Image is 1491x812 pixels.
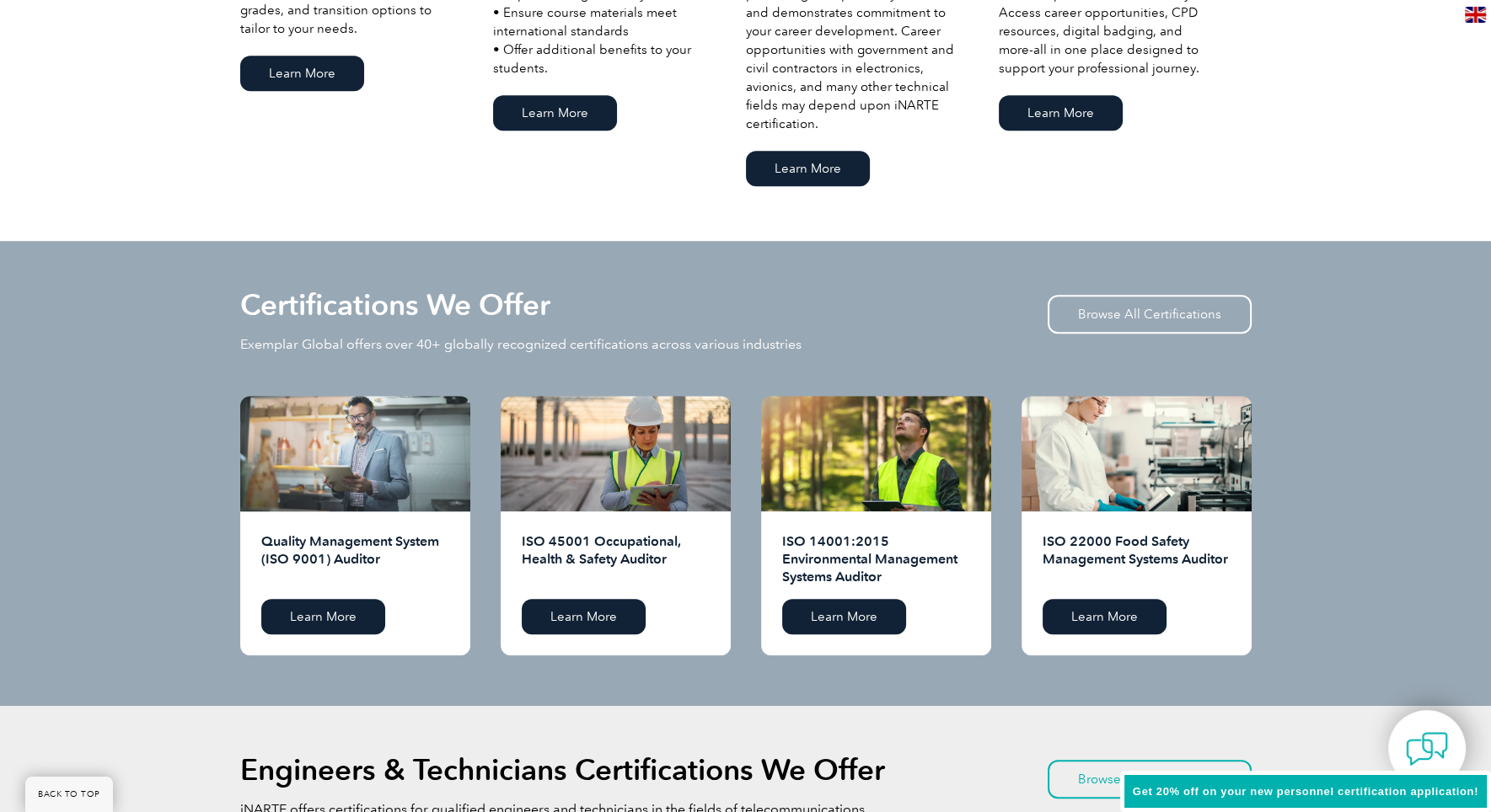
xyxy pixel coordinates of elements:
[1048,295,1252,334] a: Browse All Certifications
[999,95,1123,131] a: Learn More
[25,777,113,812] a: BACK TO TOP
[746,151,870,186] a: Learn More
[522,532,710,586] h2: ISO 45001 Occupational, Health & Safety Auditor
[1048,760,1252,799] a: Browse All Certifications
[240,56,364,91] a: Learn More
[522,599,646,634] a: Learn More
[1043,532,1231,586] h2: ISO 22000 Food Safety Management Systems Auditor
[782,599,906,634] a: Learn More
[261,532,449,586] h2: Quality Management System (ISO 9001) Auditor
[782,532,970,586] h2: ISO 14001:2015 Environmental Management Systems Auditor
[240,335,802,354] p: Exemplar Global offers over 40+ globally recognized certifications across various industries
[1406,728,1448,770] img: contact-chat.png
[240,291,550,318] h2: Certifications We Offer
[1133,785,1478,798] span: Get 20% off on your new personnel certification application!
[261,599,385,634] a: Learn More
[240,756,885,783] h2: Engineers & Technicians Certifications We Offer
[1465,7,1486,23] img: en
[493,95,617,131] a: Learn More
[1043,599,1167,634] a: Learn More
